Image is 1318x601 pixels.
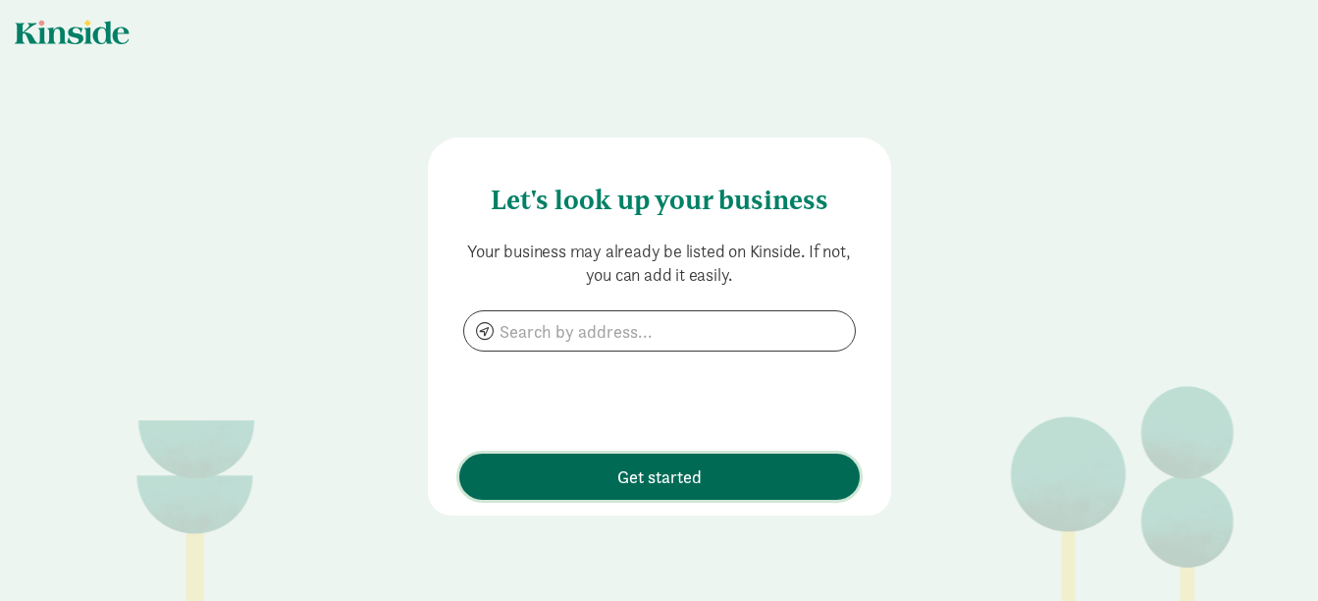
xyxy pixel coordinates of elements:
h4: Let's look up your business [459,169,860,216]
iframe: Chat Widget [1220,507,1318,601]
input: Search by address... [464,311,855,351]
button: Get started [459,454,860,500]
span: Get started [617,464,702,490]
p: Your business may already be listed on Kinside. If not, you can add it easily. [459,240,860,287]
